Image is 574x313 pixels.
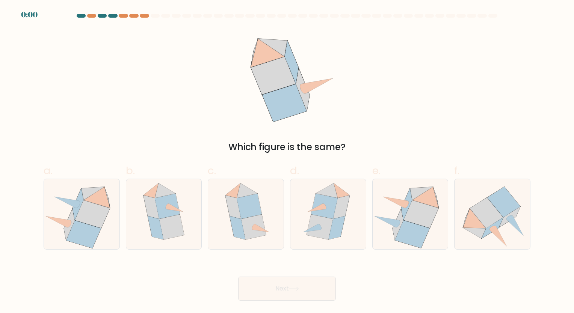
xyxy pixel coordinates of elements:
[372,163,381,178] span: e.
[290,163,299,178] span: d.
[238,277,336,301] button: Next
[126,163,135,178] span: b.
[48,140,526,154] div: Which figure is the same?
[208,163,216,178] span: c.
[21,9,38,20] div: 0:00
[44,163,53,178] span: a.
[454,163,459,178] span: f.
